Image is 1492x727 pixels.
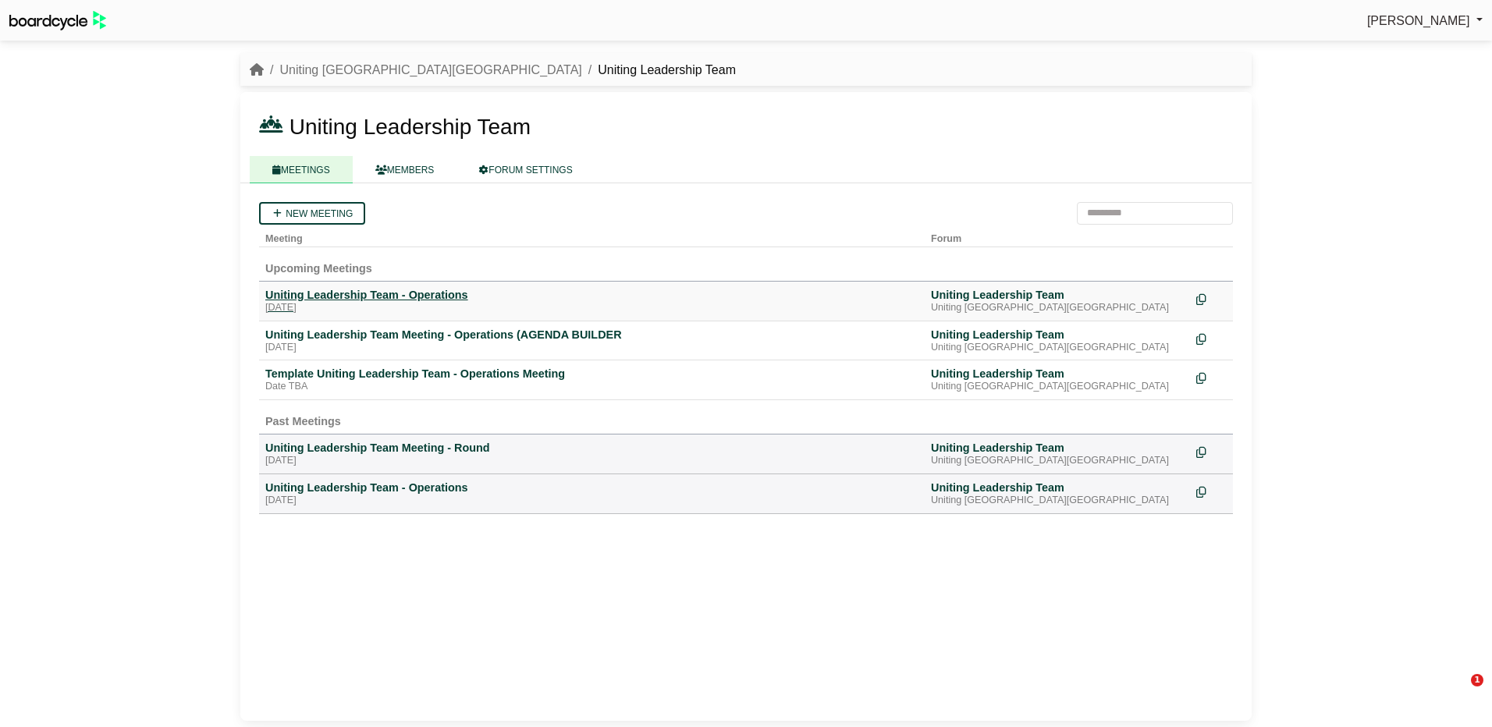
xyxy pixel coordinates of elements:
[265,367,918,381] div: Template Uniting Leadership Team - Operations Meeting
[1196,441,1227,462] div: Make a copy
[265,441,918,467] a: Uniting Leadership Team Meeting - Round [DATE]
[265,342,918,354] div: [DATE]
[265,481,918,495] div: Uniting Leadership Team - Operations
[931,481,1184,495] div: Uniting Leadership Team
[279,63,581,76] a: Uniting [GEOGRAPHIC_DATA][GEOGRAPHIC_DATA]
[1196,288,1227,309] div: Make a copy
[931,288,1184,302] div: Uniting Leadership Team
[931,328,1184,342] div: Uniting Leadership Team
[265,495,918,507] div: [DATE]
[931,455,1184,467] div: Uniting [GEOGRAPHIC_DATA][GEOGRAPHIC_DATA]
[456,156,595,183] a: FORUM SETTINGS
[931,328,1184,354] a: Uniting Leadership Team Uniting [GEOGRAPHIC_DATA][GEOGRAPHIC_DATA]
[931,441,1184,455] div: Uniting Leadership Team
[265,328,918,342] div: Uniting Leadership Team Meeting - Operations (AGENDA BUILDER
[265,441,918,455] div: Uniting Leadership Team Meeting - Round
[582,60,736,80] li: Uniting Leadership Team
[931,367,1184,381] div: Uniting Leadership Team
[353,156,457,183] a: MEMBERS
[931,302,1184,314] div: Uniting [GEOGRAPHIC_DATA][GEOGRAPHIC_DATA]
[250,60,736,80] nav: breadcrumb
[1196,328,1227,349] div: Make a copy
[1367,14,1470,27] span: [PERSON_NAME]
[265,288,918,302] div: Uniting Leadership Team - Operations
[931,441,1184,467] a: Uniting Leadership Team Uniting [GEOGRAPHIC_DATA][GEOGRAPHIC_DATA]
[265,381,918,393] div: Date TBA
[290,115,531,139] span: Uniting Leadership Team
[1196,481,1227,502] div: Make a copy
[265,302,918,314] div: [DATE]
[931,288,1184,314] a: Uniting Leadership Team Uniting [GEOGRAPHIC_DATA][GEOGRAPHIC_DATA]
[265,455,918,467] div: [DATE]
[265,288,918,314] a: Uniting Leadership Team - Operations [DATE]
[265,262,372,275] span: Upcoming Meetings
[931,495,1184,507] div: Uniting [GEOGRAPHIC_DATA][GEOGRAPHIC_DATA]
[259,202,365,225] a: New meeting
[1439,674,1476,711] iframe: Intercom live chat
[931,342,1184,354] div: Uniting [GEOGRAPHIC_DATA][GEOGRAPHIC_DATA]
[265,415,341,427] span: Past Meetings
[931,481,1184,507] a: Uniting Leadership Team Uniting [GEOGRAPHIC_DATA][GEOGRAPHIC_DATA]
[925,225,1190,247] th: Forum
[1471,674,1483,686] span: 1
[931,367,1184,393] a: Uniting Leadership Team Uniting [GEOGRAPHIC_DATA][GEOGRAPHIC_DATA]
[265,367,918,393] a: Template Uniting Leadership Team - Operations Meeting Date TBA
[250,156,353,183] a: MEETINGS
[265,481,918,507] a: Uniting Leadership Team - Operations [DATE]
[1367,11,1483,31] a: [PERSON_NAME]
[931,381,1184,393] div: Uniting [GEOGRAPHIC_DATA][GEOGRAPHIC_DATA]
[265,328,918,354] a: Uniting Leadership Team Meeting - Operations (AGENDA BUILDER [DATE]
[1196,367,1227,388] div: Make a copy
[259,225,925,247] th: Meeting
[9,11,106,30] img: BoardcycleBlackGreen-aaafeed430059cb809a45853b8cf6d952af9d84e6e89e1f1685b34bfd5cb7d64.svg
